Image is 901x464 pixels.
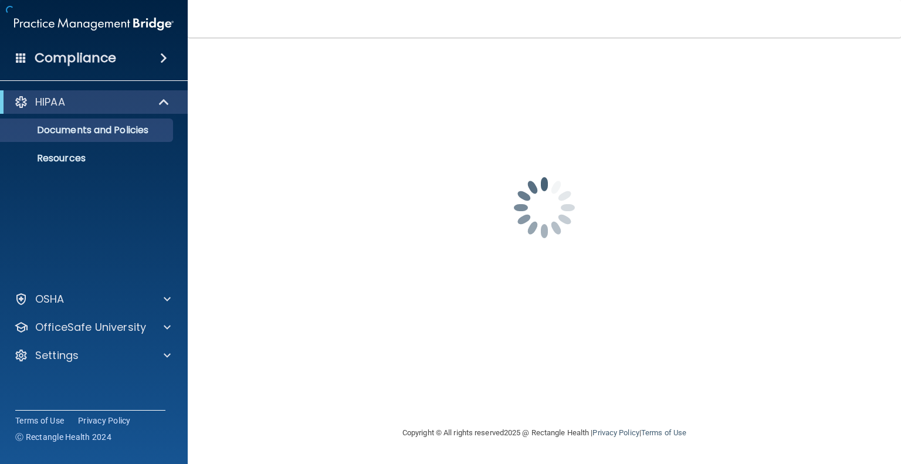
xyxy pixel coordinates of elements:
[35,292,65,306] p: OSHA
[35,320,146,334] p: OfficeSafe University
[641,428,686,437] a: Terms of Use
[14,12,174,36] img: PMB logo
[14,95,170,109] a: HIPAA
[486,149,603,266] img: spinner.e123f6fc.gif
[8,124,168,136] p: Documents and Policies
[592,428,639,437] a: Privacy Policy
[15,415,64,426] a: Terms of Use
[35,50,116,66] h4: Compliance
[15,431,111,443] span: Ⓒ Rectangle Health 2024
[14,348,171,363] a: Settings
[14,320,171,334] a: OfficeSafe University
[330,414,758,452] div: Copyright © All rights reserved 2025 @ Rectangle Health | |
[78,415,131,426] a: Privacy Policy
[35,95,65,109] p: HIPAA
[14,292,171,306] a: OSHA
[35,348,79,363] p: Settings
[8,153,168,164] p: Resources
